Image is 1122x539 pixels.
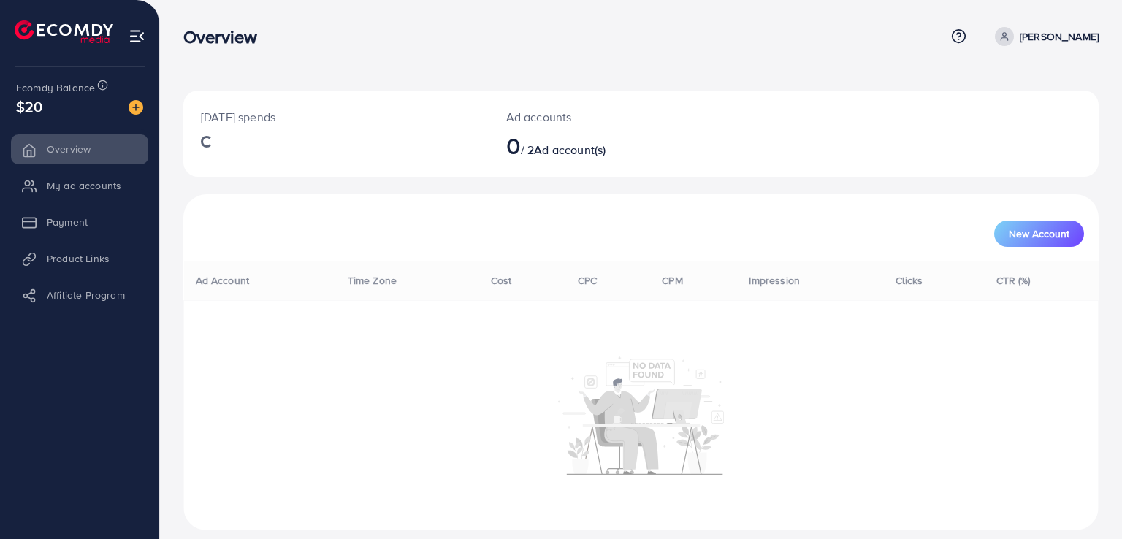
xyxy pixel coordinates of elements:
[994,221,1084,247] button: New Account
[506,129,521,162] span: 0
[1020,28,1099,45] p: [PERSON_NAME]
[534,142,606,158] span: Ad account(s)
[16,96,42,117] span: $20
[1009,229,1069,239] span: New Account
[201,108,471,126] p: [DATE] spends
[129,28,145,45] img: menu
[506,108,700,126] p: Ad accounts
[129,100,143,115] img: image
[506,131,700,159] h2: / 2
[16,80,95,95] span: Ecomdy Balance
[183,26,269,47] h3: Overview
[15,20,113,43] img: logo
[989,27,1099,46] a: [PERSON_NAME]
